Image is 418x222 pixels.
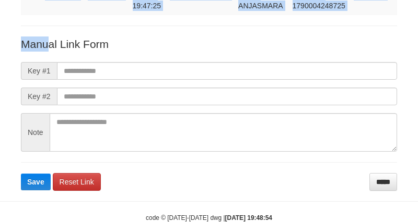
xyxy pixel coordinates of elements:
p: Manual Link Form [21,36,397,52]
span: Reset Link [60,178,94,186]
span: Key #1 [21,62,57,80]
button: Save [21,174,51,190]
a: Reset Link [53,173,101,191]
small: code © [DATE]-[DATE] dwg | [146,214,272,221]
span: Key #2 [21,88,57,105]
span: Save [27,178,44,186]
span: Note [21,113,50,152]
span: Copy 1790004248725 to clipboard [293,2,345,10]
strong: [DATE] 19:48:54 [225,214,272,221]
